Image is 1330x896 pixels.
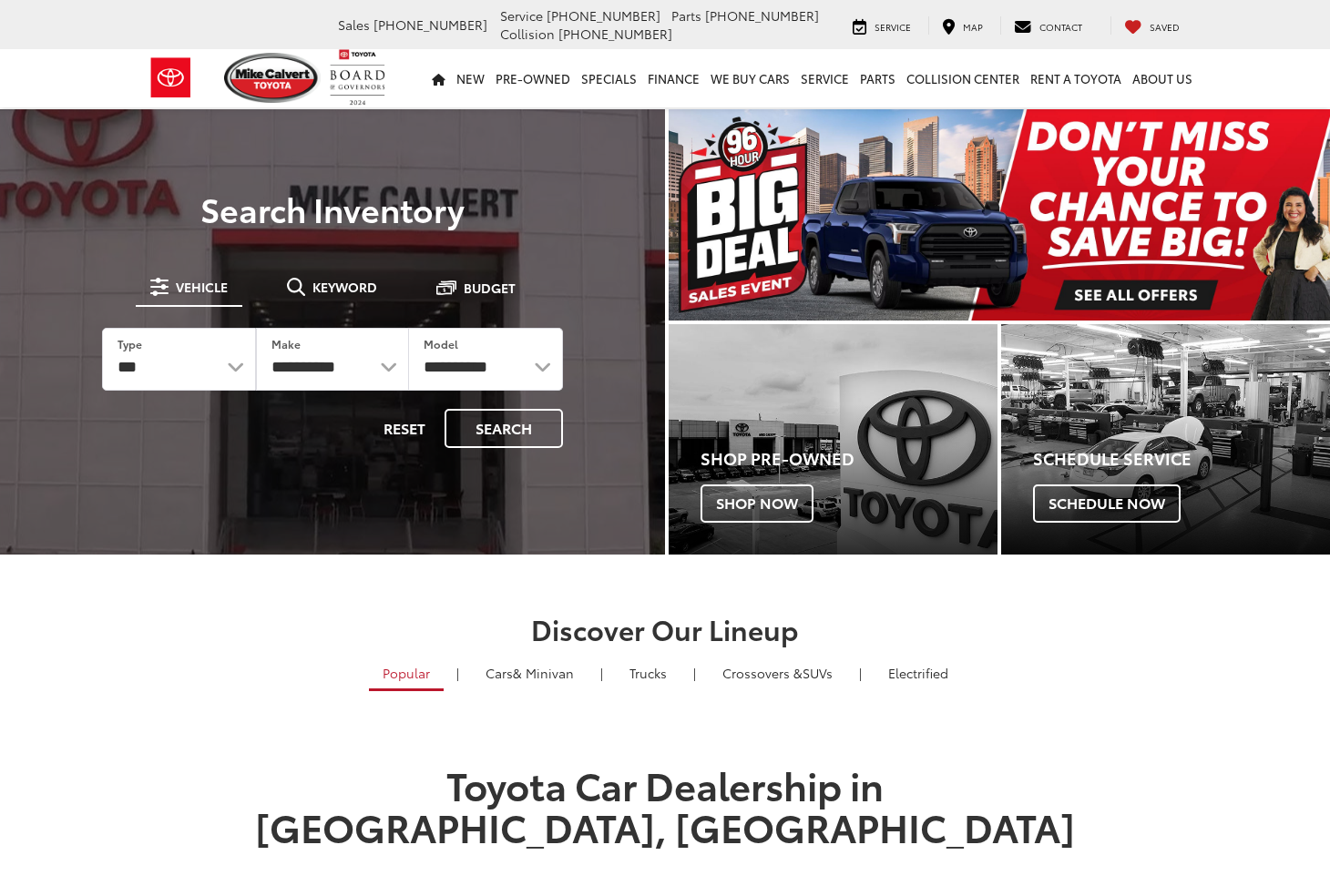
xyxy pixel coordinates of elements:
li: | [596,664,608,682]
img: Big Deal Sales Event [669,109,1330,321]
a: Service [839,16,925,35]
a: About Us [1127,49,1198,107]
a: Finance [642,49,705,107]
label: Make [271,336,301,351]
span: & Minivan [513,664,574,682]
a: Electrified [875,657,962,688]
h4: Schedule Service [1033,450,1330,468]
span: Collision [500,25,555,43]
li: | [452,664,464,682]
h2: Discover Our Lineup [23,614,1307,644]
span: [PHONE_NUMBER] [373,15,487,34]
a: My Saved Vehicles [1110,16,1193,35]
div: Toyota [1001,324,1330,555]
a: Popular [369,657,444,691]
span: Schedule Now [1033,484,1181,523]
img: Mike Calvert Toyota [224,53,321,103]
span: Contact [1039,20,1082,34]
button: Reset [368,409,441,448]
span: Vehicle [176,280,228,293]
a: Map [928,16,997,35]
span: Parts [671,6,701,25]
h3: Search Inventory [77,190,588,227]
h4: Shop Pre-Owned [701,450,997,468]
a: SUVs [709,657,846,688]
span: Crossovers & [722,664,803,682]
a: Pre-Owned [490,49,576,107]
span: Budget [464,281,516,294]
img: Toyota [137,48,205,107]
span: Shop Now [701,484,813,523]
span: Keyword [312,280,377,293]
span: Map [963,20,983,34]
a: Cars [472,657,588,688]
a: Schedule Service Schedule Now [1001,324,1330,555]
a: Parts [854,49,901,107]
a: Home [426,49,451,107]
li: | [854,664,866,682]
button: Search [445,409,563,448]
span: [PHONE_NUMBER] [547,6,660,25]
span: Service [500,6,543,25]
span: Sales [338,15,370,34]
a: Trucks [616,657,680,688]
span: [PHONE_NUMBER] [705,6,819,25]
span: Saved [1150,20,1180,34]
a: New [451,49,490,107]
label: Model [424,336,458,351]
span: Service [875,20,911,34]
a: Rent a Toyota [1025,49,1127,107]
span: [PHONE_NUMBER] [558,25,672,43]
a: WE BUY CARS [705,49,795,107]
li: | [689,664,701,682]
label: Type [118,336,142,351]
a: Collision Center [901,49,1025,107]
h1: Toyota Car Dealership in [GEOGRAPHIC_DATA], [GEOGRAPHIC_DATA] [241,763,1089,890]
a: Shop Pre-Owned Shop Now [669,324,997,555]
a: Service [795,49,854,107]
div: carousel slide number 1 of 1 [669,109,1330,321]
a: Contact [1000,16,1096,35]
section: Carousel section with vehicle pictures - may contain disclaimers. [669,109,1330,321]
a: Specials [576,49,642,107]
div: Toyota [669,324,997,555]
